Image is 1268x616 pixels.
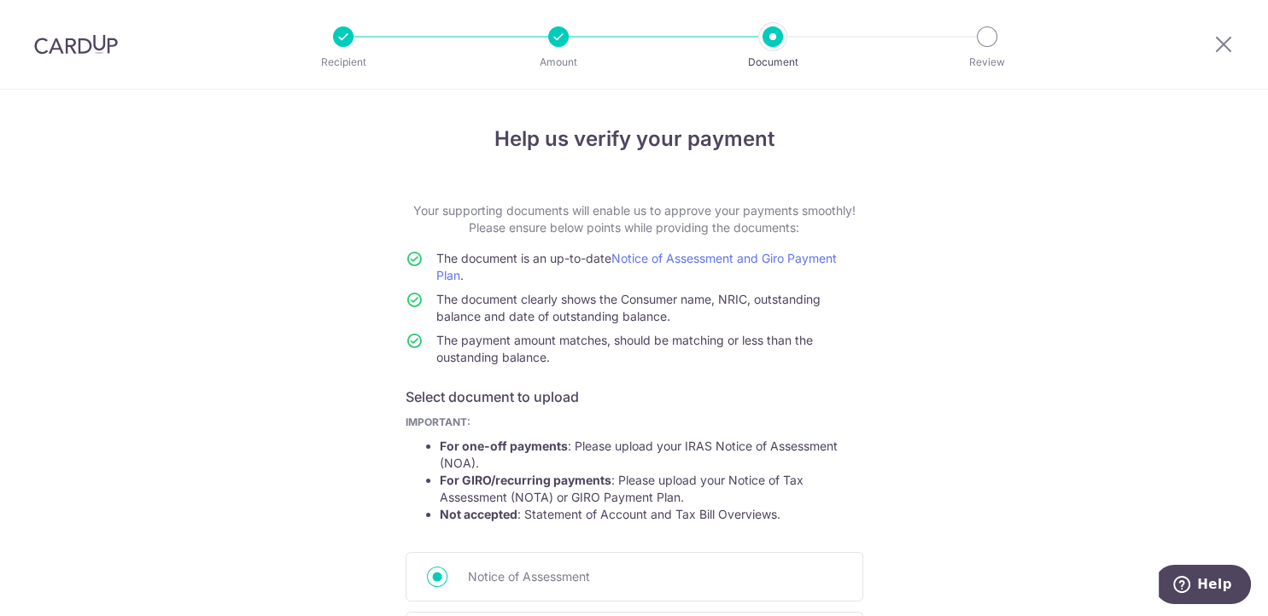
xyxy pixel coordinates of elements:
li: : Statement of Account and Tax Bill Overviews. [440,506,863,523]
b: IMPORTANT: [406,416,470,428]
iframe: Opens a widget where you can find more information [1159,565,1251,607]
p: Your supporting documents will enable us to approve your payments smoothly! Please ensure below p... [406,202,863,236]
p: Amount [495,54,622,71]
p: Review [924,54,1050,71]
h4: Help us verify your payment [406,124,863,154]
span: The document is an up-to-date . [436,251,837,282]
strong: Not accepted [440,507,517,521]
strong: For GIRO/recurring payments [440,473,611,487]
li: : Please upload your IRAS Notice of Assessment (NOA). [440,438,863,472]
a: Notice of Assessment and Giro Payment Plan [436,251,837,282]
strong: For one-off payments [440,439,568,453]
p: Recipient [280,54,406,71]
img: CardUp [34,34,118,55]
span: The payment amount matches, should be matching or less than the oustanding balance. [436,333,813,364]
p: Document [710,54,836,71]
span: Notice of Assessment [468,567,842,587]
h6: Select document to upload [406,386,863,407]
li: : Please upload your Notice of Tax Assessment (NOTA) or GIRO Payment Plan. [440,472,863,506]
span: The document clearly shows the Consumer name, NRIC, outstanding balance and date of outstanding b... [436,292,821,323]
